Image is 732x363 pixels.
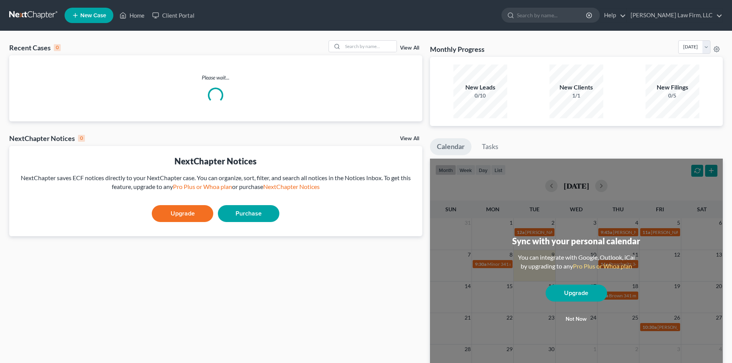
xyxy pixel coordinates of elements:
[517,8,587,22] input: Search by name...
[646,83,699,92] div: New Filings
[148,8,198,22] a: Client Portal
[600,8,626,22] a: Help
[573,262,632,270] a: Pro Plus or Whoa plan
[453,83,507,92] div: New Leads
[430,138,471,155] a: Calendar
[646,92,699,99] div: 0/5
[152,205,213,222] a: Upgrade
[453,92,507,99] div: 0/10
[400,136,419,141] a: View All
[218,205,279,222] a: Purchase
[515,253,638,271] div: You can integrate with Google, Outlook, iCal by upgrading to any
[78,135,85,142] div: 0
[430,45,485,54] h3: Monthly Progress
[15,174,416,191] div: NextChapter saves ECF notices directly to your NextChapter case. You can organize, sort, filter, ...
[173,183,232,190] a: Pro Plus or Whoa plan
[15,155,416,167] div: NextChapter Notices
[80,13,106,18] span: New Case
[116,8,148,22] a: Home
[549,92,603,99] div: 1/1
[263,183,320,190] a: NextChapter Notices
[400,45,419,51] a: View All
[627,8,722,22] a: [PERSON_NAME] Law Firm, LLC
[549,83,603,92] div: New Clients
[9,43,61,52] div: Recent Cases
[54,44,61,51] div: 0
[546,312,607,327] button: Not now
[9,74,422,81] p: Please wait...
[512,235,640,247] div: Sync with your personal calendar
[475,138,505,155] a: Tasks
[546,285,607,302] a: Upgrade
[9,134,85,143] div: NextChapter Notices
[343,41,397,52] input: Search by name...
